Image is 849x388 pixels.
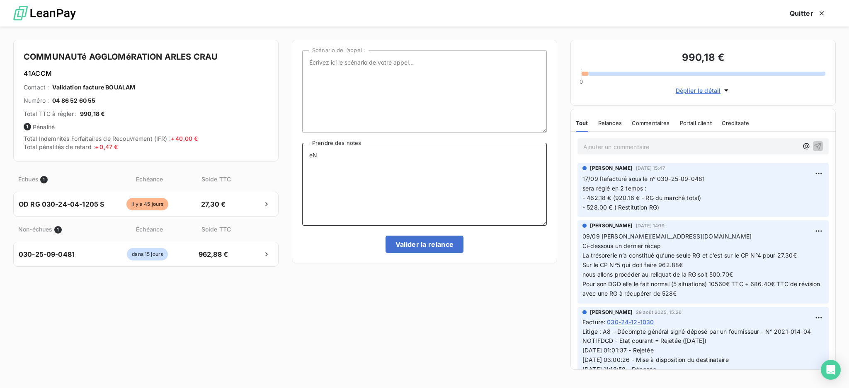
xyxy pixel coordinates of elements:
[580,78,583,85] span: 0
[673,86,733,95] button: Déplier le détail
[598,120,622,126] span: Relances
[24,123,31,130] span: 1
[581,50,825,67] h3: 990,18 €
[636,310,682,315] span: 29 août 2025, 15:26
[13,2,76,25] img: logo LeanPay
[582,261,683,268] span: Sur le CP N°5 qui doit faire 962.88€
[54,226,62,234] span: 1
[636,223,665,228] span: [DATE] 14:19
[582,328,813,382] span: Litige : A8 – Décompte général signé déposé par un fournisseur - N° 2021-014-04 NOTIFDGD - Etat c...
[582,175,706,211] span: 17/09 Refacturé sous le n° 030-25-09-0481 sera réglé en 2 temps : - 462.18 € (920.16 € - RG du ma...
[582,233,753,249] span: 09/09 [PERSON_NAME][EMAIL_ADDRESS][DOMAIN_NAME] Ci-dessous un dernier récap
[19,199,139,209] span: OD RG 030-24-04-1205 S4A210096
[582,271,733,278] span: nous allons procéder au reliquat de la RG soit 500.70€
[107,175,193,183] span: Échéance
[52,96,95,105] span: 04 86 52 60 55
[127,248,168,260] span: dans 15 jours
[52,83,135,92] span: Validation facture BOUALAM
[780,5,836,22] button: Quitter
[194,175,238,183] span: Solde TTC
[171,135,198,142] span: + 40,00 €
[636,166,665,171] span: [DATE] 15:47
[24,50,268,63] h4: COMMUNAUTé AGGLOMéRATION ARLES CRAU
[821,360,841,380] div: Open Intercom Messenger
[582,252,797,259] span: La trésorerie n’a constitué qu’une seule RG et c’est sur le CP N°4 pour 27.30€
[576,120,588,126] span: Tout
[590,308,633,316] span: [PERSON_NAME]
[386,236,464,253] button: Valider la relance
[40,176,48,183] span: 1
[24,68,268,78] h6: 41ACCM
[80,110,105,118] span: 990,18 €
[24,135,198,142] span: Total Indemnités Forfaitaires de Recouvrement (IFR) :
[680,120,712,126] span: Portail client
[302,143,547,226] textarea: eN
[632,120,670,126] span: Commentaires
[107,225,193,234] span: Échéance
[192,199,235,209] span: 27,30 €
[24,143,118,150] span: Total pénalités de retard :
[590,222,633,229] span: [PERSON_NAME]
[24,110,77,118] span: Total TTC à régler :
[18,225,53,234] span: Non-échues
[607,318,654,326] span: 030-24-12-1030
[192,249,235,259] span: 962,88 €
[582,290,677,297] span: avec une RG à récupérer de 528€
[582,318,605,326] span: Facture :
[19,249,75,259] span: 030-25-09-0481
[126,198,168,210] span: il y a 45 jours
[194,225,238,234] span: Solde TTC
[24,83,49,92] span: Contact :
[590,164,633,172] span: [PERSON_NAME]
[95,143,118,150] span: + 0,47 €
[676,86,721,95] span: Déplier le détail
[24,96,49,105] span: Numéro :
[582,280,820,287] span: Pour son DGD elle le fait normal (5 situations) 10560€ TTC + 686.40€ TTC de révision
[722,120,750,126] span: Creditsafe
[18,175,39,183] span: Échues
[24,123,268,131] span: Pénalité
